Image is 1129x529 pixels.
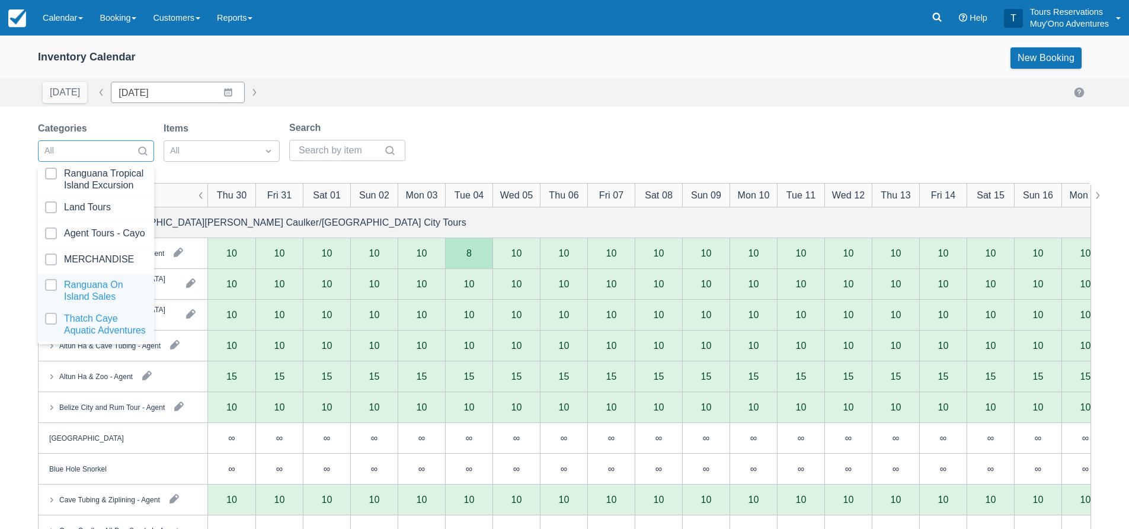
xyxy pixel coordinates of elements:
[208,269,255,300] div: 10
[255,300,303,331] div: 10
[464,495,475,504] div: 10
[798,433,804,443] div: ∞
[1010,47,1082,69] a: New Booking
[1033,248,1044,258] div: 10
[1033,279,1044,288] div: 10
[559,371,570,381] div: 15
[701,310,712,319] div: 10
[777,423,824,454] div: ∞
[654,341,664,350] div: 10
[418,433,425,443] div: ∞
[228,464,235,473] div: ∞
[703,433,709,443] div: ∞
[970,13,987,23] span: Help
[274,495,285,504] div: 10
[730,423,777,454] div: ∞
[559,310,570,319] div: 10
[738,188,770,202] div: Mon 10
[559,402,570,412] div: 10
[164,121,193,136] label: Items
[891,495,901,504] div: 10
[872,423,919,454] div: ∞
[322,341,332,350] div: 10
[843,495,854,504] div: 10
[1082,464,1089,473] div: ∞
[398,454,445,485] div: ∞
[369,341,380,350] div: 10
[1080,341,1091,350] div: 10
[511,371,522,381] div: 15
[559,279,570,288] div: 10
[872,300,919,331] div: 10
[369,248,380,258] div: 10
[274,371,285,381] div: 15
[226,495,237,504] div: 10
[796,402,807,412] div: 10
[987,433,994,443] div: ∞
[226,402,237,412] div: 10
[749,495,759,504] div: 10
[587,423,635,454] div: ∞
[466,248,472,258] div: 8
[466,433,472,443] div: ∞
[464,310,475,319] div: 10
[796,495,807,504] div: 10
[1061,454,1109,485] div: ∞
[274,248,285,258] div: 10
[303,423,350,454] div: ∞
[919,454,967,485] div: ∞
[561,464,567,473] div: ∞
[843,371,854,381] div: 15
[445,454,492,485] div: ∞
[274,341,285,350] div: 10
[226,248,237,258] div: 10
[511,279,522,288] div: 10
[599,188,623,202] div: Fri 07
[938,248,949,258] div: 10
[46,215,466,229] div: Agent Tours - [GEOGRAPHIC_DATA][PERSON_NAME] Caulker/[GEOGRAPHIC_DATA] City Tours
[540,454,587,485] div: ∞
[561,433,567,443] div: ∞
[824,300,872,331] div: 10
[1030,6,1109,18] p: Tours Reservations
[606,371,617,381] div: 15
[1082,433,1089,443] div: ∞
[267,188,292,202] div: Fri 31
[986,248,996,258] div: 10
[417,279,427,288] div: 10
[1030,18,1109,30] p: Muy'Ono Adventures
[1004,9,1023,28] div: T
[824,423,872,454] div: ∞
[492,269,540,300] div: 10
[645,188,673,202] div: Sat 08
[276,433,283,443] div: ∞
[492,423,540,454] div: ∞
[322,495,332,504] div: 10
[511,248,522,258] div: 10
[492,300,540,331] div: 10
[986,279,996,288] div: 10
[303,454,350,485] div: ∞
[417,495,427,504] div: 10
[1014,454,1061,485] div: ∞
[606,279,617,288] div: 10
[511,341,522,350] div: 10
[682,269,730,300] div: 10
[967,454,1014,485] div: ∞
[274,402,285,412] div: 10
[959,14,967,22] i: Help
[511,495,522,504] div: 10
[654,248,664,258] div: 10
[843,341,854,350] div: 10
[843,248,854,258] div: 10
[1061,423,1109,454] div: ∞
[322,371,332,381] div: 15
[701,341,712,350] div: 10
[1080,279,1091,288] div: 10
[445,300,492,331] div: 10
[730,454,777,485] div: ∞
[832,188,865,202] div: Wed 12
[350,300,398,331] div: 10
[49,463,107,474] div: Blue Hole Snorkel
[228,433,235,443] div: ∞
